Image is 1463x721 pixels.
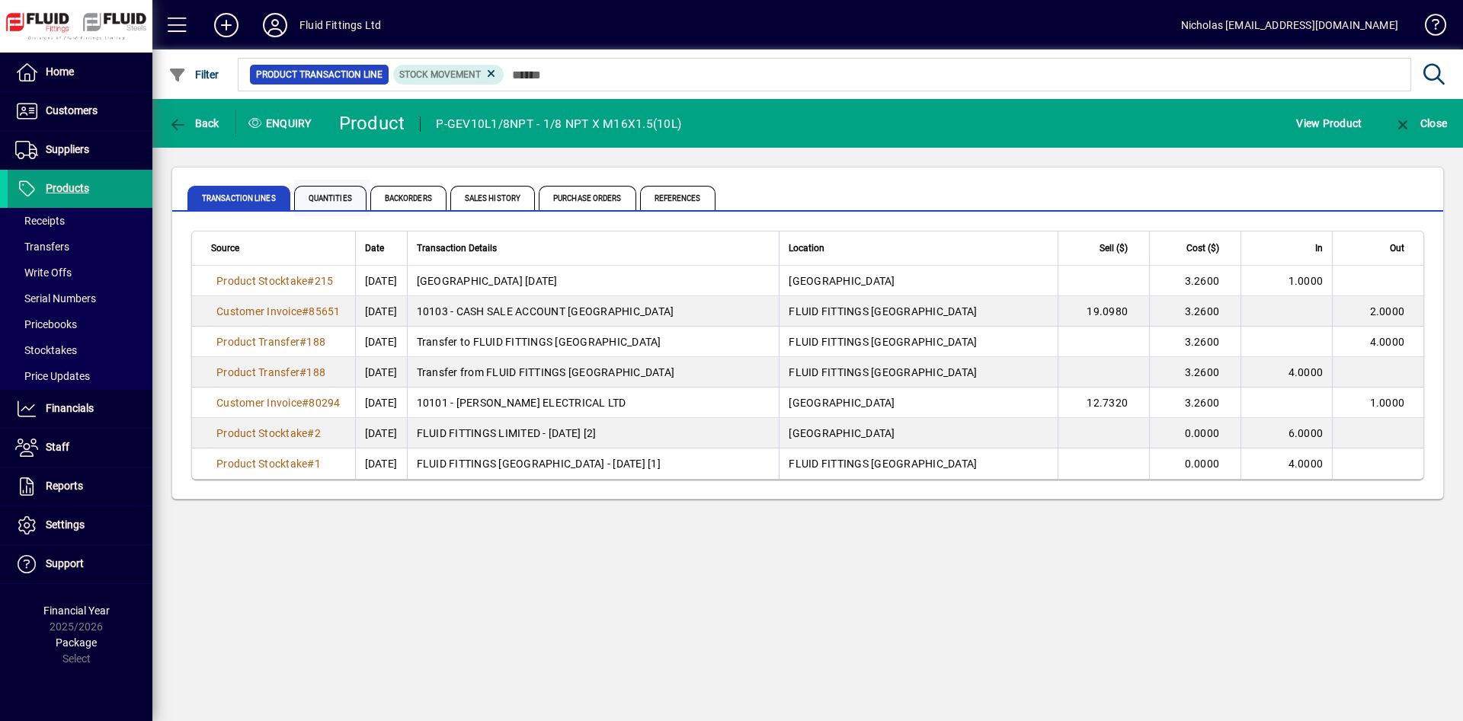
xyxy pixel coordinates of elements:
span: Cost ($) [1186,240,1219,257]
a: Financials [8,390,152,428]
td: [DATE] [355,327,407,357]
span: Product Stocktake [216,427,307,439]
span: Product Transaction Line [256,67,383,82]
td: [DATE] [355,357,407,388]
div: Enquiry [236,111,328,136]
span: FLUID FITTINGS [GEOGRAPHIC_DATA] [789,366,977,378]
td: 0.0000 [1149,448,1241,479]
button: View Product [1292,110,1365,137]
span: Stocktakes [15,344,77,356]
a: Customers [8,92,152,130]
span: Filter [168,69,219,81]
span: # [299,336,306,348]
a: Customer Invoice#80294 [211,394,346,411]
button: Profile [251,11,299,39]
span: Sales History [450,186,535,210]
div: Nicholas [EMAIL_ADDRESS][DOMAIN_NAME] [1181,13,1398,37]
span: Transfers [15,241,69,253]
td: 3.2600 [1149,266,1241,296]
td: 3.2600 [1149,296,1241,327]
span: Quantities [294,186,367,210]
span: References [640,186,715,210]
span: Product Stocktake [216,458,307,470]
span: Product Transfer [216,366,299,378]
span: Stock movement [399,69,481,80]
span: 80294 [309,397,340,409]
td: [GEOGRAPHIC_DATA] [DATE] [407,266,780,296]
span: 188 [306,336,325,348]
td: [DATE] [355,388,407,418]
span: Staff [46,441,69,453]
td: FLUID FITTINGS [GEOGRAPHIC_DATA] - [DATE] [1] [407,448,780,479]
div: P-GEV10L1/8NPT - 1/8 NPT X M16X1.5(10L) [436,112,681,136]
a: Product Transfer#188 [211,364,331,381]
span: Settings [46,518,85,531]
span: Price Updates [15,370,90,382]
span: Pricebooks [15,318,77,330]
a: Price Updates [8,363,152,389]
span: 1.0000 [1289,275,1324,287]
div: Sell ($) [1068,240,1141,257]
span: 85651 [309,305,340,317]
span: [GEOGRAPHIC_DATA] [789,397,895,409]
span: Serial Numbers [15,292,96,305]
span: # [302,397,309,409]
td: 10101 - [PERSON_NAME] ELECTRICAL LTD [407,388,780,418]
td: 3.2600 [1149,388,1241,418]
td: [DATE] [355,448,407,479]
a: Stocktakes [8,337,152,363]
a: Write Offs [8,260,152,286]
span: Customers [46,104,98,116]
span: FLUID FITTINGS [GEOGRAPHIC_DATA] [789,336,977,348]
td: 10103 - CASH SALE ACCOUNT [GEOGRAPHIC_DATA] [407,296,780,327]
span: [GEOGRAPHIC_DATA] [789,275,895,287]
a: Product Transfer#188 [211,333,331,350]
span: Write Offs [15,266,72,279]
a: Reports [8,467,152,506]
span: # [307,427,314,439]
a: Product Stocktake#2 [211,425,326,442]
span: [GEOGRAPHIC_DATA] [789,427,895,439]
td: Transfer to FLUID FITTINGS [GEOGRAPHIC_DATA] [407,327,780,357]
span: FLUID FITTINGS [GEOGRAPHIC_DATA] [789,458,977,470]
button: Add [202,11,251,39]
a: Support [8,545,152,583]
span: Home [46,65,74,78]
app-page-header-button: Back [152,110,236,137]
span: 2 [315,427,321,439]
span: In [1315,240,1323,257]
div: Product [339,111,405,136]
button: Filter [165,61,223,88]
span: Date [365,240,384,257]
span: 4.0000 [1370,336,1405,348]
td: [DATE] [355,296,407,327]
a: Product Stocktake#1 [211,455,326,472]
span: Reports [46,480,83,492]
span: 188 [306,366,325,378]
a: Serial Numbers [8,286,152,311]
span: 2.0000 [1370,305,1405,317]
button: Back [165,110,223,137]
span: Products [46,182,89,194]
a: Product Stocktake#215 [211,273,338,289]
span: FLUID FITTINGS [GEOGRAPHIC_DATA] [789,305,977,317]
td: 3.2600 [1149,357,1241,388]
span: Purchase Orders [539,186,636,210]
span: Out [1390,240,1404,257]
mat-chip: Product Transaction Type: Stock movement [393,65,504,85]
span: Sell ($) [1100,240,1128,257]
a: Transfers [8,234,152,260]
td: Transfer from FLUID FITTINGS [GEOGRAPHIC_DATA] [407,357,780,388]
span: 6.0000 [1289,427,1324,439]
a: Customer Invoice#85651 [211,303,346,320]
td: [DATE] [355,418,407,448]
span: 1 [315,458,321,470]
span: # [307,458,314,470]
span: Close [1394,117,1447,129]
td: 19.0980 [1058,296,1149,327]
button: Close [1390,110,1451,137]
span: Financials [46,402,94,414]
a: Suppliers [8,131,152,169]
a: Receipts [8,208,152,234]
span: Transaction Lines [187,186,290,210]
